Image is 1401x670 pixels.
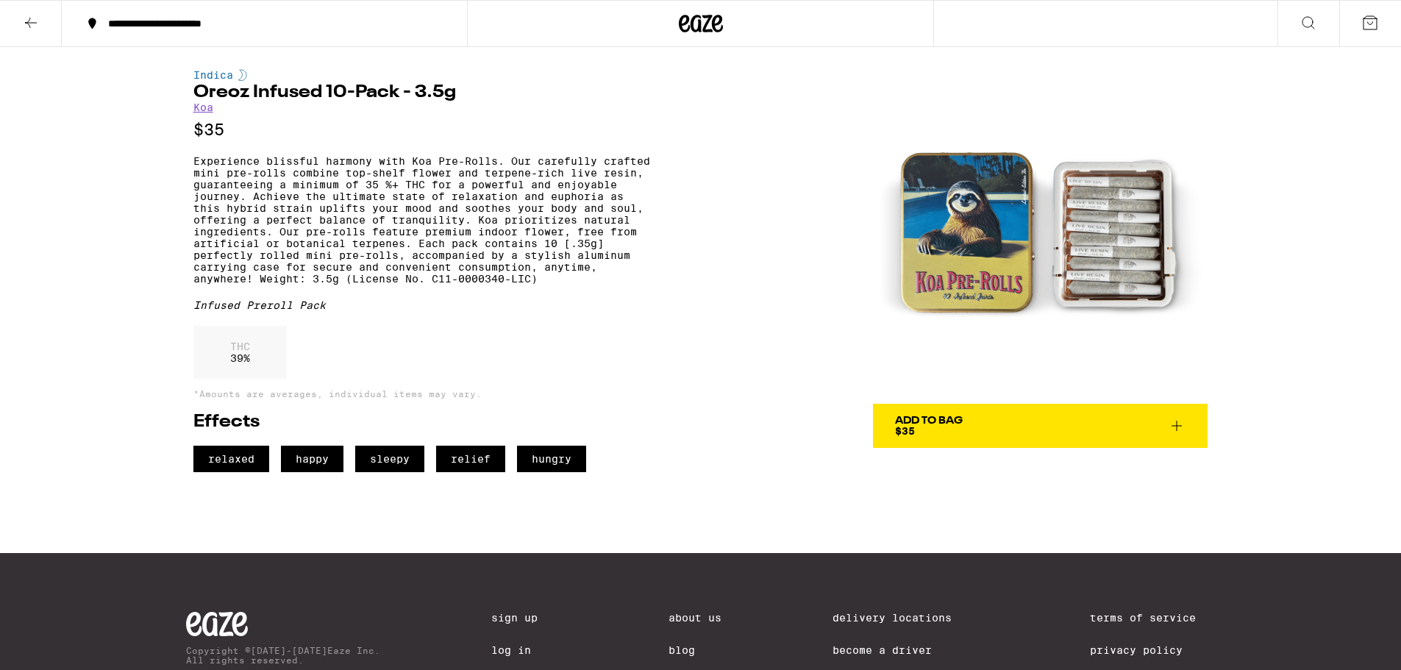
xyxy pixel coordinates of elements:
[193,69,650,81] div: Indica
[230,341,250,352] p: THC
[669,612,721,624] a: About Us
[193,101,213,113] a: Koa
[193,121,650,139] p: $35
[193,413,650,431] h2: Effects
[491,644,557,656] a: Log In
[193,84,650,101] h1: Oreoz Infused 10-Pack - 3.5g
[193,326,287,379] div: 39 %
[193,389,650,399] p: *Amounts are averages, individual items may vary.
[895,425,915,437] span: $35
[873,69,1208,404] img: Koa - Oreoz Infused 10-Pack - 3.5g
[238,69,247,81] img: indicaColor.svg
[873,404,1208,448] button: Add To Bag$35
[491,612,557,624] a: Sign Up
[193,299,650,311] div: Infused Preroll Pack
[895,416,963,426] div: Add To Bag
[517,446,586,472] span: hungry
[833,612,978,624] a: Delivery Locations
[1090,612,1216,624] a: Terms of Service
[193,155,650,285] p: Experience blissful harmony with Koa Pre-Rolls. Our carefully crafted mini pre-rolls combine top-...
[281,446,343,472] span: happy
[355,446,424,472] span: sleepy
[436,446,505,472] span: relief
[833,644,978,656] a: Become a Driver
[193,446,269,472] span: relaxed
[1090,644,1216,656] a: Privacy Policy
[669,644,721,656] a: Blog
[186,646,380,665] p: Copyright © [DATE]-[DATE] Eaze Inc. All rights reserved.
